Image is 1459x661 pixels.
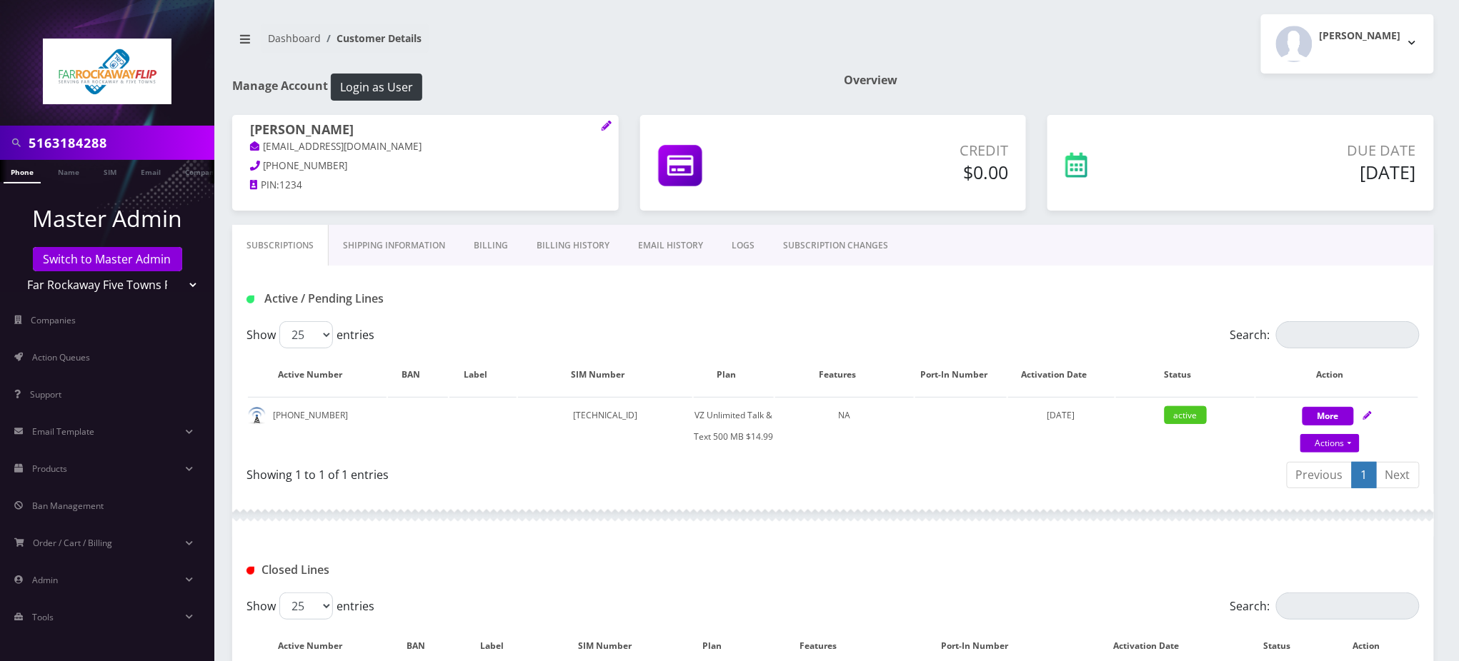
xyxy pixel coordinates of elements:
a: PIN: [250,178,279,193]
h5: $0.00 [813,161,1009,183]
th: Action: activate to sort column ascending [1256,354,1418,395]
th: Status: activate to sort column ascending [1116,354,1255,395]
img: Closed Lines [247,567,254,575]
a: Name [51,160,86,182]
th: Label: activate to sort column ascending [449,354,517,395]
button: More [1303,407,1354,425]
label: Show entries [247,592,374,620]
p: Credit [813,140,1009,161]
span: Support [30,388,61,400]
a: Actions [1300,434,1360,453]
td: VZ Unlimited Talk & Text 500 MB $14.99 [694,397,774,455]
span: Email Template [32,425,94,438]
span: Order / Cart / Billing [34,537,113,549]
span: Admin [32,574,58,586]
a: LOGS [717,225,769,266]
td: NA [775,397,914,455]
label: Search: [1230,592,1420,620]
a: Subscriptions [232,225,329,266]
span: Products [32,463,67,475]
button: Login as User [331,74,422,101]
img: Active / Pending Lines [247,296,254,303]
td: [PHONE_NUMBER] [248,397,387,455]
th: Features: activate to sort column ascending [775,354,914,395]
h2: [PERSON_NAME] [1320,30,1401,42]
a: [EMAIL_ADDRESS][DOMAIN_NAME] [250,140,422,154]
span: Companies [31,314,76,326]
a: EMAIL HISTORY [624,225,717,266]
select: Showentries [279,592,333,620]
a: Billing [459,225,522,266]
input: Search in Company [29,129,211,156]
a: Previous [1287,462,1353,488]
th: Active Number: activate to sort column ascending [248,354,387,395]
a: SUBSCRIPTION CHANGES [769,225,902,266]
h1: Active / Pending Lines [247,292,623,306]
span: active [1165,406,1207,424]
input: Search: [1276,321,1420,348]
span: [PHONE_NUMBER] [264,159,348,172]
a: Phone [4,160,41,183]
label: Search: [1230,321,1420,348]
a: Dashboard [268,31,321,45]
h1: Manage Account [232,74,822,101]
td: [TECHNICAL_ID] [518,397,693,455]
a: Next [1376,462,1420,488]
a: 1 [1352,462,1377,488]
div: Showing 1 to 1 of 1 entries [247,460,822,483]
span: [DATE] [1047,409,1075,421]
h1: Overview [844,74,1434,87]
a: Email [134,160,168,182]
button: [PERSON_NAME] [1261,14,1434,74]
a: Company [178,160,226,182]
a: Billing History [522,225,624,266]
a: Login as User [328,78,422,94]
th: Plan: activate to sort column ascending [694,354,774,395]
th: BAN: activate to sort column ascending [388,354,447,395]
img: Far Rockaway Five Towns Flip [43,39,171,104]
span: Ban Management [32,500,104,512]
h1: [PERSON_NAME] [250,122,601,139]
span: Tools [32,611,54,623]
a: Shipping Information [329,225,459,266]
a: SIM [96,160,124,182]
span: 1234 [279,178,302,191]
label: Show entries [247,321,374,348]
h1: Closed Lines [247,563,623,577]
h5: [DATE] [1190,161,1416,183]
input: Search: [1276,592,1420,620]
li: Customer Details [321,31,422,46]
th: Port-In Number: activate to sort column ascending [915,354,1007,395]
select: Showentries [279,321,333,348]
th: SIM Number: activate to sort column ascending [518,354,693,395]
nav: breadcrumb [232,24,822,64]
p: Due Date [1190,140,1416,161]
th: Activation Date: activate to sort column ascending [1008,354,1115,395]
a: Switch to Master Admin [33,247,182,271]
span: Action Queues [32,351,90,363]
img: default.png [248,407,266,425]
